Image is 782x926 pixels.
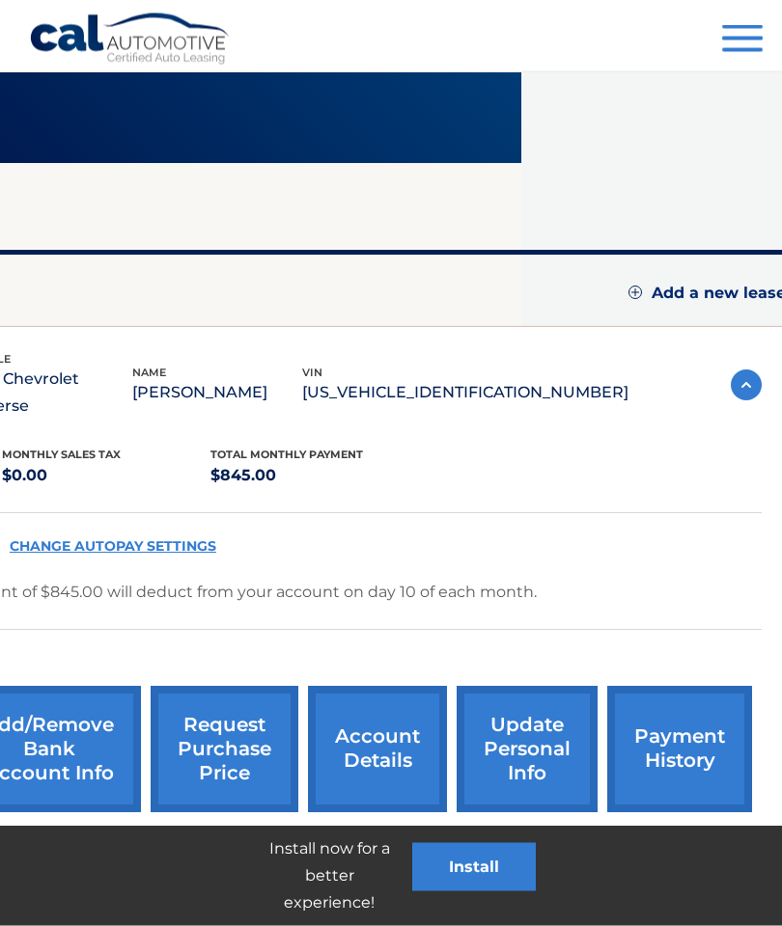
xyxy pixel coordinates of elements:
[132,380,302,407] p: [PERSON_NAME]
[210,449,363,462] span: Total Monthly Payment
[302,380,628,407] p: [US_VEHICLE_IDENTIFICATION_NUMBER]
[151,687,298,813] a: request purchase price
[246,835,412,916] p: Install now for a better experience!
[607,687,752,813] a: payment history
[308,687,447,813] a: account details
[2,463,211,490] p: $0.00
[210,463,420,490] p: $845.00
[10,539,216,556] a: CHANGE AUTOPAY SETTINGS
[457,687,598,813] a: update personal info
[722,25,763,57] button: Menu
[302,367,322,380] span: vin
[412,843,536,891] button: Install
[132,367,166,380] span: name
[29,13,232,68] a: Cal Automotive
[2,449,121,462] span: Monthly sales Tax
[731,370,762,401] img: accordion-active.svg
[628,286,642,300] img: add.svg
